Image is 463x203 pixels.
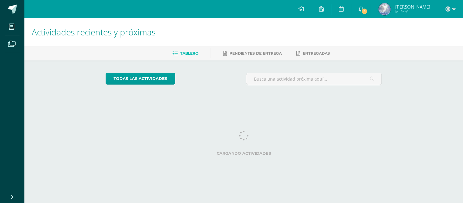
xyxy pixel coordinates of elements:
[303,51,330,56] span: Entregadas
[296,49,330,58] a: Entregadas
[223,49,282,58] a: Pendientes de entrega
[395,4,430,10] span: [PERSON_NAME]
[32,26,156,38] span: Actividades recientes y próximas
[180,51,198,56] span: Tablero
[395,9,430,14] span: Mi Perfil
[246,73,382,85] input: Busca una actividad próxima aquí...
[378,3,391,15] img: 39d95d7cad10bdd559978187e70896e2.png
[172,49,198,58] a: Tablero
[106,151,382,156] label: Cargando actividades
[361,8,368,15] span: 4
[106,73,175,85] a: todas las Actividades
[230,51,282,56] span: Pendientes de entrega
